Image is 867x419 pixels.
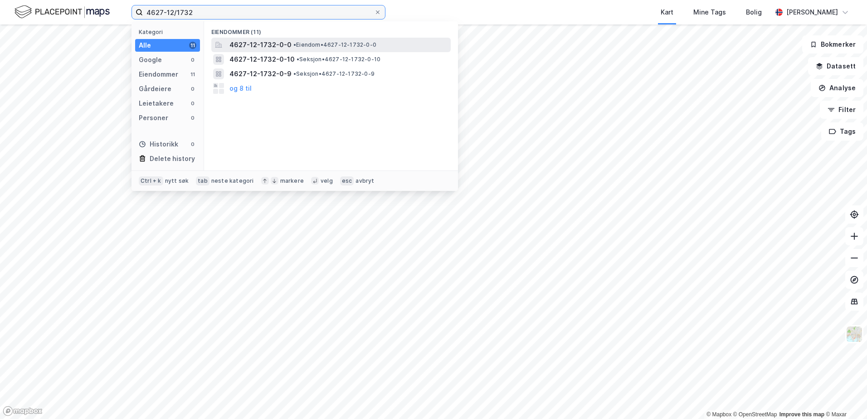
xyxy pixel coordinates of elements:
[822,375,867,419] iframe: Chat Widget
[293,70,296,77] span: •
[204,21,458,38] div: Eiendommer (11)
[189,85,196,93] div: 0
[139,29,200,35] div: Kategori
[189,100,196,107] div: 0
[821,122,863,141] button: Tags
[189,141,196,148] div: 0
[150,153,195,164] div: Delete history
[139,54,162,65] div: Google
[280,177,304,185] div: markere
[143,5,374,19] input: Søk på adresse, matrikkel, gårdeiere, leietakere eller personer
[811,79,863,97] button: Analyse
[139,139,178,150] div: Historikk
[802,35,863,54] button: Bokmerker
[340,176,354,185] div: esc
[293,41,376,49] span: Eiendom • 4627-12-1732-0-0
[822,375,867,419] div: Kontrollprogram for chat
[211,177,254,185] div: neste kategori
[293,70,375,78] span: Seksjon • 4627-12-1732-0-9
[293,41,296,48] span: •
[297,56,299,63] span: •
[297,56,380,63] span: Seksjon • 4627-12-1732-0-10
[661,7,673,18] div: Kart
[165,177,189,185] div: nytt søk
[189,56,196,63] div: 0
[693,7,726,18] div: Mine Tags
[808,57,863,75] button: Datasett
[733,411,777,418] a: OpenStreetMap
[189,71,196,78] div: 11
[786,7,838,18] div: [PERSON_NAME]
[229,68,292,79] span: 4627-12-1732-0-9
[189,114,196,122] div: 0
[846,326,863,343] img: Z
[139,83,171,94] div: Gårdeiere
[189,42,196,49] div: 11
[746,7,762,18] div: Bolig
[15,4,110,20] img: logo.f888ab2527a4732fd821a326f86c7f29.svg
[3,406,43,416] a: Mapbox homepage
[820,101,863,119] button: Filter
[321,177,333,185] div: velg
[139,176,163,185] div: Ctrl + k
[229,83,252,94] button: og 8 til
[139,98,174,109] div: Leietakere
[196,176,209,185] div: tab
[139,112,168,123] div: Personer
[229,54,295,65] span: 4627-12-1732-0-10
[779,411,824,418] a: Improve this map
[706,411,731,418] a: Mapbox
[356,177,374,185] div: avbryt
[139,40,151,51] div: Alle
[229,39,292,50] span: 4627-12-1732-0-0
[139,69,178,80] div: Eiendommer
